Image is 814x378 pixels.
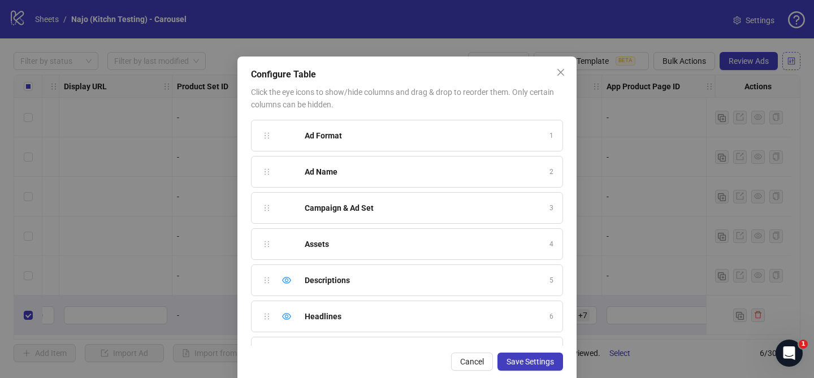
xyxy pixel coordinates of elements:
[549,239,553,250] span: 4
[799,340,808,349] span: 1
[305,131,342,140] strong: Ad Format
[497,353,563,371] button: Save Settings
[263,168,271,176] span: holder
[549,167,553,177] span: 2
[460,357,484,366] span: Cancel
[556,68,565,77] span: close
[549,131,553,141] span: 1
[552,63,570,81] button: Close
[282,276,291,285] span: eye
[305,312,341,321] strong: Headlines
[305,276,350,285] strong: Descriptions
[776,340,803,367] iframe: Intercom live chat
[282,312,291,321] span: eye
[280,273,293,287] div: Hide column
[263,204,271,212] span: holder
[305,203,374,212] strong: Campaign & Ad Set
[549,275,553,286] span: 5
[263,312,271,320] span: holder
[305,240,329,249] strong: Assets
[263,276,271,284] span: holder
[451,353,493,371] button: Cancel
[263,132,271,140] span: holder
[549,311,553,322] span: 6
[305,167,337,176] strong: Ad Name
[251,68,563,81] div: Configure Table
[251,88,554,109] span: Click the eye icons to show/hide columns and drag & drop to reorder them. Only certain columns ca...
[549,203,553,214] span: 3
[506,357,554,366] span: Save Settings
[280,310,293,323] div: Hide column
[263,240,271,248] span: holder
